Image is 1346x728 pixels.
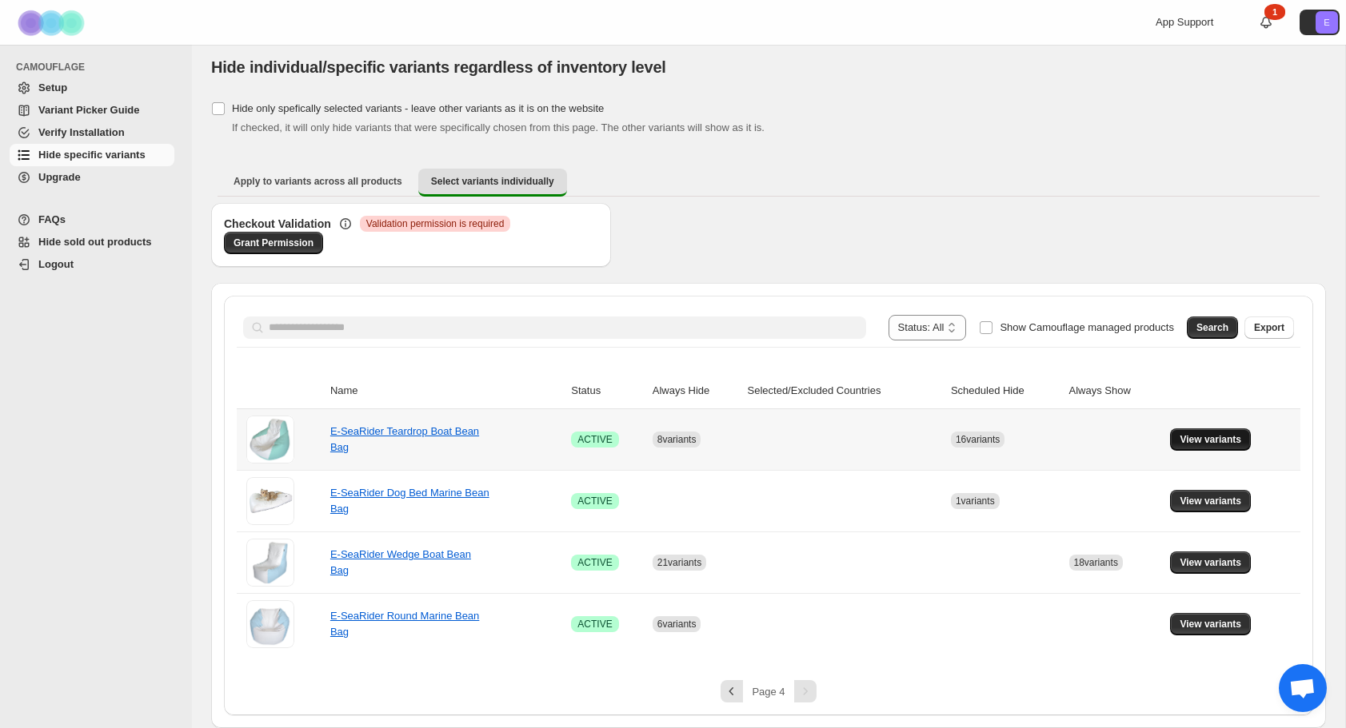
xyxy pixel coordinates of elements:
[956,434,1000,445] span: 16 variants
[1170,490,1251,512] button: View variants
[16,61,181,74] span: CAMOUFLAGE
[246,416,294,463] img: E-SeaRider Teardrop Boat Bean Bag
[330,610,479,638] a: E-SeaRider Round Marine Bean Bag
[330,548,471,576] a: E-SeaRider Wedge Boat Bean Bag
[1180,556,1241,569] span: View variants
[1156,16,1213,28] span: App Support
[10,77,174,99] a: Setup
[10,121,174,144] a: Verify Installation
[13,1,93,45] img: Camouflage
[956,495,995,507] span: 1 variants
[657,557,701,568] span: 21 variants
[577,556,612,569] span: ACTIVE
[246,539,294,587] img: E-SeaRider Wedge Boat Bean Bag
[234,175,402,188] span: Apply to variants across all products
[752,686,785,698] span: Page 4
[1170,428,1251,451] button: View variants
[1170,551,1251,574] button: View variants
[38,82,67,93] span: Setup
[326,373,566,409] th: Name
[10,99,174,121] a: Variant Picker Guide
[330,425,479,453] a: E-SeaRider Teardrop Boat Bean Bag
[431,175,554,188] span: Select variants individually
[1170,613,1251,635] button: View variants
[418,169,567,197] button: Select variants individually
[224,216,331,232] h3: Checkout Validation
[1316,11,1338,34] span: Avatar with initials E
[234,237,314,249] span: Grant Permission
[1254,321,1284,334] span: Export
[237,680,1300,702] nav: Pagination
[657,434,697,445] span: 8 variants
[1300,10,1340,35] button: Avatar with initials E
[946,373,1064,409] th: Scheduled Hide
[1258,14,1274,30] a: 1
[330,487,489,515] a: E-SeaRider Dog Bed Marine Bean Bag
[221,169,415,194] button: Apply to variants across all products
[1324,18,1329,27] text: E
[10,209,174,231] a: FAQs
[232,102,604,114] span: Hide only spefically selected variants - leave other variants as it is on the website
[1064,373,1166,409] th: Always Show
[10,166,174,189] a: Upgrade
[1279,664,1327,712] div: Open chat
[38,236,152,248] span: Hide sold out products
[38,104,139,116] span: Variant Picker Guide
[577,433,612,446] span: ACTIVE
[366,217,505,230] span: Validation permission is required
[1180,618,1241,631] span: View variants
[657,619,697,630] span: 6 variants
[246,477,294,525] img: E-SeaRider Dog Bed Marine Bean Bag
[38,149,146,161] span: Hide specific variants
[211,203,1326,728] div: Select variants individually
[232,121,765,133] span: If checked, it will only hide variants that were specifically chosen from this page. The other va...
[1180,495,1241,507] span: View variants
[10,144,174,166] a: Hide specific variants
[1187,316,1238,339] button: Search
[38,213,66,225] span: FAQs
[10,231,174,253] a: Hide sold out products
[1074,557,1118,568] span: 18 variants
[211,58,666,76] span: Hide individual/specific variants regardless of inventory level
[743,373,946,409] th: Selected/Excluded Countries
[1180,433,1241,446] span: View variants
[721,680,743,702] button: Previous
[1264,4,1285,20] div: 1
[566,373,647,409] th: Status
[577,618,612,631] span: ACTIVE
[38,258,74,270] span: Logout
[1000,321,1174,333] span: Show Camouflage managed products
[224,232,323,254] a: Grant Permission
[10,253,174,276] a: Logout
[38,171,81,183] span: Upgrade
[577,495,612,507] span: ACTIVE
[38,126,125,138] span: Verify Installation
[1244,316,1294,339] button: Export
[246,600,294,648] img: E-SeaRider Round Marine Bean Bag
[648,373,743,409] th: Always Hide
[1196,321,1228,334] span: Search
